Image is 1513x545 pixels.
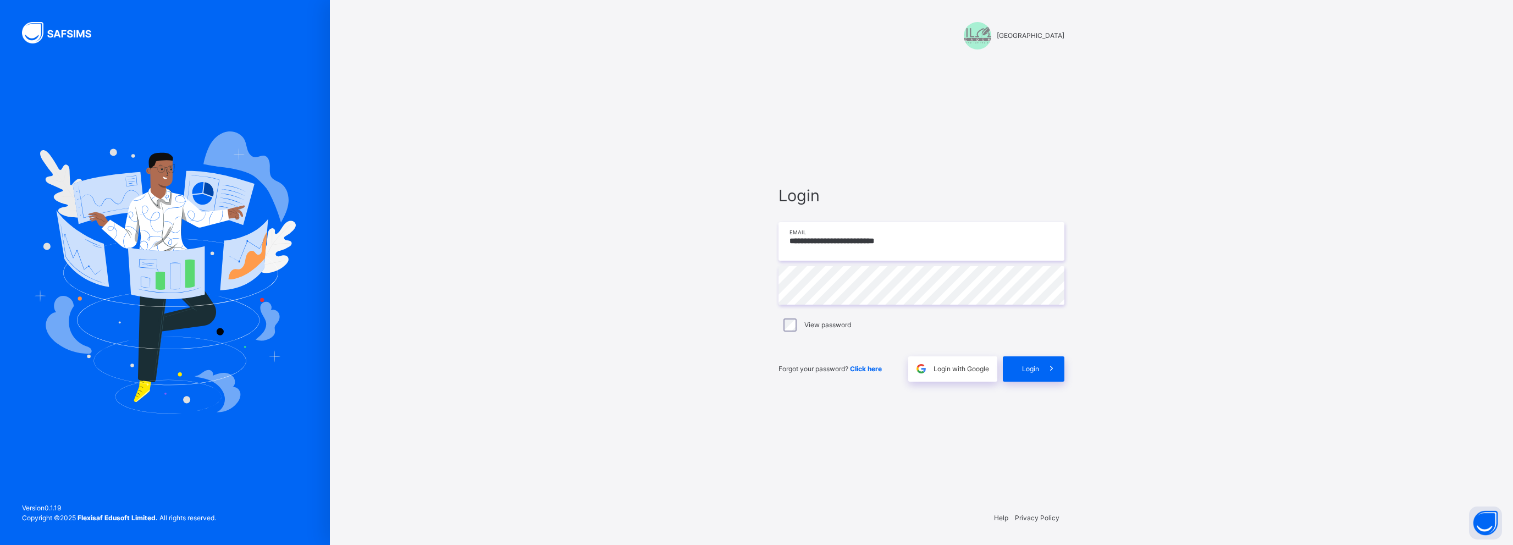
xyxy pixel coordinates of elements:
label: View password [804,320,851,330]
span: Copyright © 2025 All rights reserved. [22,514,216,522]
img: SAFSIMS Logo [22,22,104,43]
span: Login with Google [934,364,989,374]
img: Hero Image [34,131,296,413]
button: Open asap [1469,507,1502,540]
a: Click here [850,365,882,373]
a: Help [994,514,1008,522]
span: [GEOGRAPHIC_DATA] [997,31,1064,41]
span: Forgot your password? [778,365,882,373]
a: Privacy Policy [1015,514,1059,522]
span: Version 0.1.19 [22,503,216,513]
span: Login [1022,364,1039,374]
span: Login [778,184,1064,207]
img: google.396cfc9801f0270233282035f929180a.svg [915,362,927,375]
strong: Flexisaf Edusoft Limited. [78,514,158,522]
